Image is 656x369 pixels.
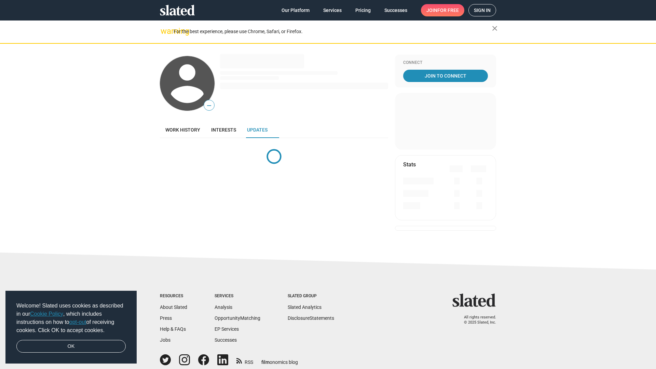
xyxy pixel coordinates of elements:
span: Join To Connect [405,70,487,82]
mat-card-title: Stats [403,161,416,168]
span: film [261,359,270,365]
a: Joinfor free [421,4,464,16]
a: Sign in [468,4,496,16]
a: RSS [236,355,253,366]
div: Resources [160,293,187,299]
a: Cookie Policy [30,311,63,317]
a: Jobs [160,337,170,343]
span: Successes [384,4,407,16]
a: Updates [242,122,273,138]
a: DisclosureStatements [288,315,334,321]
span: Interests [211,127,236,133]
a: Successes [379,4,413,16]
p: All rights reserved. © 2025 Slated, Inc. [457,315,496,325]
span: Sign in [474,4,491,16]
a: Pricing [350,4,376,16]
span: Work history [165,127,200,133]
span: Services [323,4,342,16]
a: Slated Analytics [288,304,322,310]
a: About Slated [160,304,187,310]
span: Updates [247,127,268,133]
span: Our Platform [282,4,310,16]
a: Interests [206,122,242,138]
a: filmonomics blog [261,354,298,366]
a: Our Platform [276,4,315,16]
a: Work history [160,122,206,138]
span: for free [437,4,459,16]
a: Successes [215,337,237,343]
a: opt-out [69,319,86,325]
div: For the best experience, please use Chrome, Safari, or Firefox. [174,27,492,36]
span: Welcome! Slated uses cookies as described in our , which includes instructions on how to of recei... [16,302,126,334]
mat-icon: close [491,24,499,32]
a: Press [160,315,172,321]
div: Services [215,293,260,299]
a: Join To Connect [403,70,488,82]
div: Slated Group [288,293,334,299]
a: Services [318,4,347,16]
a: Analysis [215,304,232,310]
span: Join [426,4,459,16]
div: cookieconsent [5,291,137,364]
a: dismiss cookie message [16,340,126,353]
span: — [204,101,214,110]
div: Connect [403,60,488,66]
mat-icon: warning [161,27,169,35]
a: OpportunityMatching [215,315,260,321]
a: Help & FAQs [160,326,186,332]
span: Pricing [355,4,371,16]
a: EP Services [215,326,239,332]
